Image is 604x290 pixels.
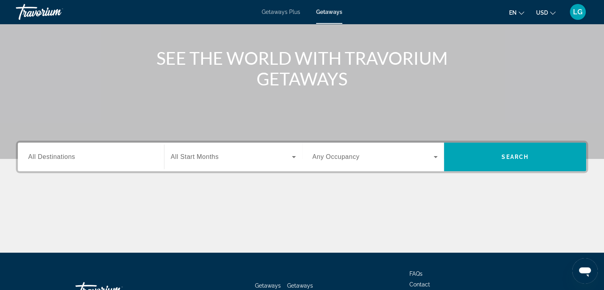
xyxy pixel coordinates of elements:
[409,281,430,288] a: Contact
[255,282,281,289] a: Getaways
[16,2,95,22] a: Travorium
[572,258,598,284] iframe: Button to launch messaging window
[502,154,529,160] span: Search
[28,153,75,160] span: All Destinations
[171,153,219,160] span: All Start Months
[18,143,586,171] div: Search widget
[567,4,588,20] button: User Menu
[509,10,517,16] span: en
[444,143,586,171] button: Search
[536,7,556,18] button: Change currency
[153,48,451,89] h1: SEE THE WORLD WITH TRAVORIUM GETAWAYS
[536,10,548,16] span: USD
[409,271,423,277] a: FAQs
[262,9,300,15] a: Getaways Plus
[316,9,342,15] a: Getaways
[573,8,583,16] span: LG
[509,7,524,18] button: Change language
[313,153,360,160] span: Any Occupancy
[28,153,154,162] input: Select destination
